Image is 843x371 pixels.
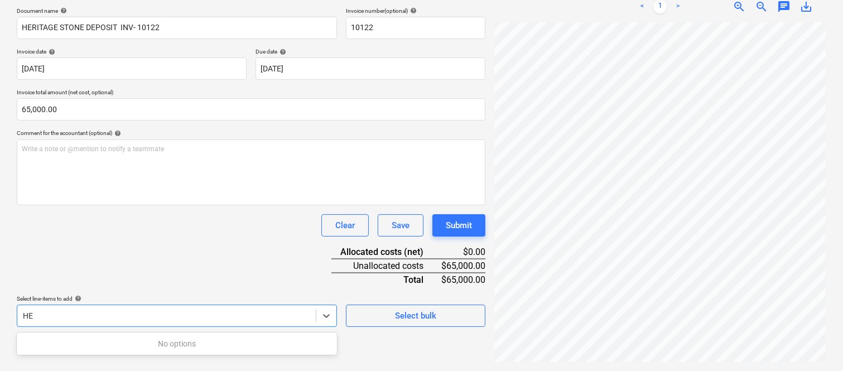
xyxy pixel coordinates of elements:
[331,273,441,286] div: Total
[256,48,485,55] div: Due date
[331,245,441,259] div: Allocated costs (net)
[441,259,485,273] div: $65,000.00
[346,7,485,15] div: Invoice number (optional)
[321,214,369,237] button: Clear
[441,273,485,286] div: $65,000.00
[335,218,355,233] div: Clear
[432,214,485,237] button: Submit
[378,214,423,237] button: Save
[395,309,436,323] div: Select bulk
[346,17,485,39] input: Invoice number
[277,49,286,55] span: help
[58,7,67,14] span: help
[46,49,55,55] span: help
[446,218,472,233] div: Submit
[787,317,843,371] iframe: Chat Widget
[392,218,410,233] div: Save
[17,57,247,80] input: Invoice date not specified
[346,305,485,327] button: Select bulk
[17,98,485,121] input: Invoice total amount (net cost, optional)
[408,7,417,14] span: help
[17,48,247,55] div: Invoice date
[17,335,337,353] div: No options
[17,129,485,137] div: Comment for the accountant (optional)
[112,130,121,137] span: help
[331,259,441,273] div: Unallocated costs
[17,295,337,302] div: Select line-items to add
[17,17,337,39] input: Document name
[17,89,485,98] p: Invoice total amount (net cost, optional)
[441,245,485,259] div: $0.00
[17,7,337,15] div: Document name
[256,57,485,80] input: Due date not specified
[73,295,81,302] span: help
